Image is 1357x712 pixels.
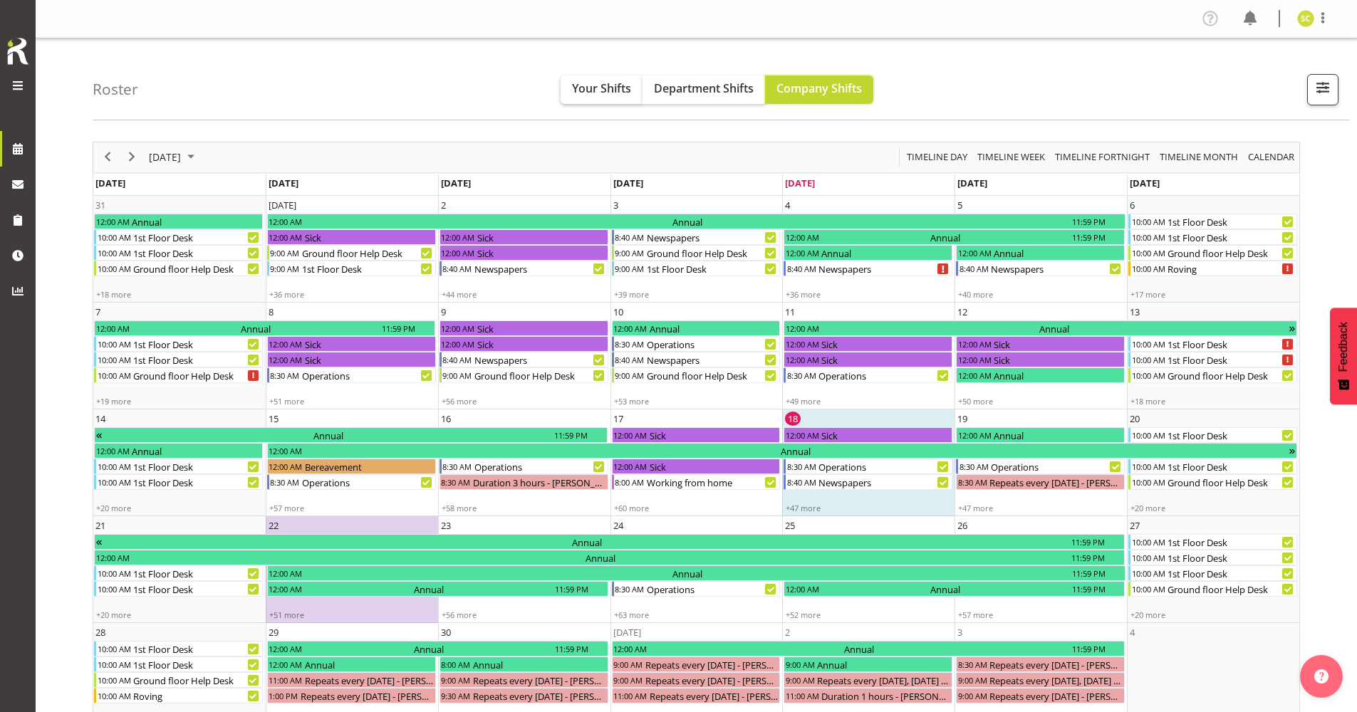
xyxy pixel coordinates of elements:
div: Annual [992,428,1124,442]
div: 12:00 AM [440,246,476,260]
div: 1st Floor Desk [1166,459,1296,473]
div: Annual Begin From Monday, September 1, 2025 at 12:00:00 AM GMT+12:00 Ends At Friday, September 5,... [267,214,1125,229]
div: Newspapers [817,475,952,489]
div: 8:30 AM [614,337,645,351]
div: Newspapers [645,352,780,367]
div: 12:00 AM [268,214,303,229]
button: Timeline Day [905,148,970,166]
div: Annual [130,214,262,229]
div: +44 more [439,289,610,300]
div: 9:00 AM [269,261,301,276]
div: Annual [303,444,1289,458]
td: Saturday, September 13, 2025 [1127,303,1299,409]
div: Newspapers Begin From Thursday, September 4, 2025 at 8:40:00 AM GMT+12:00 Ends At Thursday, Septe... [784,261,952,276]
div: Annual Begin From Sunday, August 31, 2025 at 12:00:00 AM GMT+12:00 Ends At Sunday, August 31, 202... [94,214,263,229]
div: Sick Begin From Thursday, September 11, 2025 at 12:00:00 AM GMT+12:00 Ends At Thursday, September... [784,352,952,367]
div: 8:30 AM [269,368,301,382]
div: 1st Floor Desk [132,459,262,473]
div: Sick Begin From Monday, September 1, 2025 at 12:00:00 AM GMT+12:00 Ends At Monday, September 1, 2... [267,229,436,245]
div: 10:00 AM [96,352,132,367]
div: Ground floor Help Desk Begin From Tuesday, September 9, 2025 at 9:00:00 AM GMT+12:00 Ends At Tues... [440,367,608,383]
div: Sick [820,428,952,442]
div: Sick Begin From Wednesday, September 17, 2025 at 12:00:00 AM GMT+12:00 Ends At Wednesday, Septemb... [612,459,781,474]
td: Thursday, September 4, 2025 [782,196,955,303]
div: 12:00 AM [613,459,648,473]
div: +39 more [611,289,782,300]
div: 10:00 AM [1130,261,1166,276]
div: Sick Begin From Wednesday, September 17, 2025 at 12:00:00 AM GMT+12:00 Ends At Wednesday, Septemb... [612,427,781,443]
div: 12:00 AM [957,368,992,382]
button: Your Shifts [561,75,643,104]
div: 1st Floor Desk [1166,337,1296,351]
div: Working from home Begin From Wednesday, September 17, 2025 at 8:00:00 AM GMT+12:00 Ends At Wednes... [612,474,781,490]
div: Ground floor Help Desk Begin From Sunday, September 7, 2025 at 10:00:00 AM GMT+12:00 Ends At Sund... [94,367,263,383]
div: Repeats every friday - Chris Broad Begin From Friday, September 19, 2025 at 8:30:00 AM GMT+12:00 ... [956,474,1125,490]
div: Annual [648,321,780,335]
td: Tuesday, September 16, 2025 [438,409,610,516]
div: Annual [103,428,553,442]
div: 8:40 AM [442,261,473,276]
div: +49 more [783,396,954,407]
td: Saturday, September 6, 2025 [1127,196,1299,303]
div: Operations Begin From Wednesday, September 10, 2025 at 8:30:00 AM GMT+12:00 Ends At Wednesday, Se... [612,336,781,352]
td: Thursday, September 25, 2025 [782,516,955,623]
div: Sick [648,459,780,473]
div: 1st Floor Desk Begin From Monday, September 1, 2025 at 9:00:00 AM GMT+12:00 Ends At Monday, Septe... [267,261,436,276]
div: next period [120,142,144,172]
div: 1st Floor Desk Begin From Sunday, September 14, 2025 at 10:00:00 AM GMT+12:00 Ends At Sunday, Sep... [94,459,263,474]
button: Timeline Month [1158,148,1241,166]
div: previous period [95,142,120,172]
div: Sick Begin From Monday, September 8, 2025 at 12:00:00 AM GMT+12:00 Ends At Monday, September 8, 2... [267,336,436,352]
td: Sunday, September 21, 2025 [93,516,266,623]
div: Newspapers Begin From Thursday, September 18, 2025 at 8:40:00 AM GMT+12:00 Ends At Thursday, Sept... [784,474,952,490]
div: Annual Begin From Thursday, September 11, 2025 at 12:00:00 AM GMT+12:00 Ends At Tuesday, Septembe... [784,320,1297,336]
div: +51 more [266,396,437,407]
div: 1st Floor Desk [1166,428,1296,442]
td: Friday, September 5, 2025 [955,196,1127,303]
td: Tuesday, September 23, 2025 [438,516,610,623]
span: Timeline Day [905,148,969,166]
div: 12:00 AM [440,321,476,335]
button: Department Shifts [643,75,765,104]
div: 1st Floor Desk [1166,535,1296,549]
div: 8:40 AM [786,261,817,276]
td: Monday, September 15, 2025 [266,409,438,516]
div: Bereavement Begin From Monday, September 15, 2025 at 12:00:00 AM GMT+12:00 Ends At Monday, Septem... [267,459,436,474]
button: Filter Shifts [1307,74,1338,105]
div: 12:00 AM [784,321,820,335]
td: Monday, September 8, 2025 [266,303,438,409]
div: 1st Floor Desk Begin From Sunday, August 31, 2025 at 10:00:00 AM GMT+12:00 Ends At Sunday, August... [94,245,263,261]
span: Timeline Month [1158,148,1239,166]
div: 1st Floor Desk [1166,550,1296,565]
td: Monday, September 22, 2025 [266,516,438,623]
div: Sick [476,246,608,260]
div: Sick [303,352,435,367]
div: 8:40 AM [786,475,817,489]
div: Annual Begin From Monday, September 15, 2025 at 12:00:00 AM GMT+12:00 Ends At Friday, September 2... [267,443,1298,459]
div: Ground floor Help Desk Begin From Saturday, September 13, 2025 at 10:00:00 AM GMT+12:00 Ends At S... [1128,367,1297,383]
div: Sick Begin From Thursday, September 11, 2025 at 12:00:00 AM GMT+12:00 Ends At Thursday, September... [784,336,952,352]
div: Sick Begin From Friday, September 12, 2025 at 12:00:00 AM GMT+12:00 Ends At Friday, September 12,... [956,336,1125,352]
div: 10:00 AM [1130,475,1166,489]
div: 9:00 AM [614,261,645,276]
div: 8:30 AM [786,368,817,382]
div: Ground floor Help Desk Begin From Saturday, September 6, 2025 at 10:00:00 AM GMT+12:00 Ends At Sa... [1128,245,1297,261]
div: Annual Begin From Thursday, September 4, 2025 at 12:00:00 AM GMT+12:00 Ends At Thursday, Septembe... [784,245,952,261]
div: 10:00 AM [96,261,132,276]
div: 8:30 AM [440,475,472,489]
div: 12:00 AM [95,214,130,229]
div: 12:00 AM [613,321,648,335]
div: Operations [989,459,1124,473]
div: 10:00 AM [1130,352,1166,367]
div: Operations [817,459,952,473]
div: Annual Begin From Sunday, September 14, 2025 at 12:00:00 AM GMT+12:00 Ends At Sunday, September 1... [94,443,263,459]
div: Annual [130,321,381,335]
div: 12:00 AM [784,428,820,442]
div: Ground floor Help Desk Begin From Wednesday, September 3, 2025 at 9:00:00 AM GMT+12:00 Ends At We... [612,245,781,261]
div: +47 more [783,503,954,513]
div: 10:00 AM [1130,550,1166,565]
span: Company Shifts [776,80,862,96]
div: 1st Floor Desk Begin From Saturday, September 13, 2025 at 10:00:00 AM GMT+12:00 Ends At Saturday,... [1128,336,1297,352]
button: Fortnight [1053,148,1153,166]
span: Feedback [1337,322,1350,372]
